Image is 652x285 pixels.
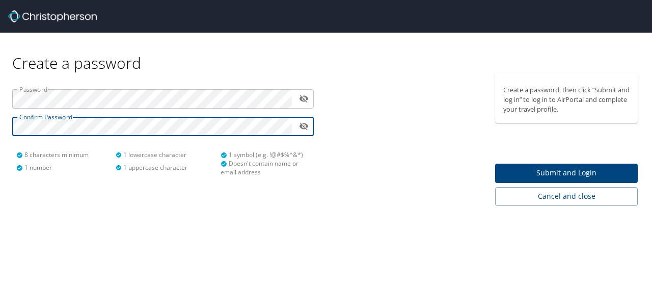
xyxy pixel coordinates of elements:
span: Submit and Login [503,167,630,179]
div: Create a password [12,33,640,73]
div: 1 number [16,163,116,172]
button: Cancel and close [495,187,638,206]
div: 8 characters minimum [16,150,116,159]
button: toggle password visibility [296,91,312,107]
p: Create a password, then click “Submit and log in” to log in to AirPortal and complete your travel... [503,85,630,115]
img: Christopherson_logo_rev.png [8,10,97,22]
div: Doesn't contain name or email address [221,159,308,176]
div: 1 uppercase character [116,163,215,172]
div: 1 lowercase character [116,150,215,159]
button: Submit and Login [495,164,638,184]
span: Cancel and close [503,190,630,203]
button: toggle password visibility [296,118,312,134]
div: 1 symbol (e.g. !@#$%^&*) [221,150,308,159]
